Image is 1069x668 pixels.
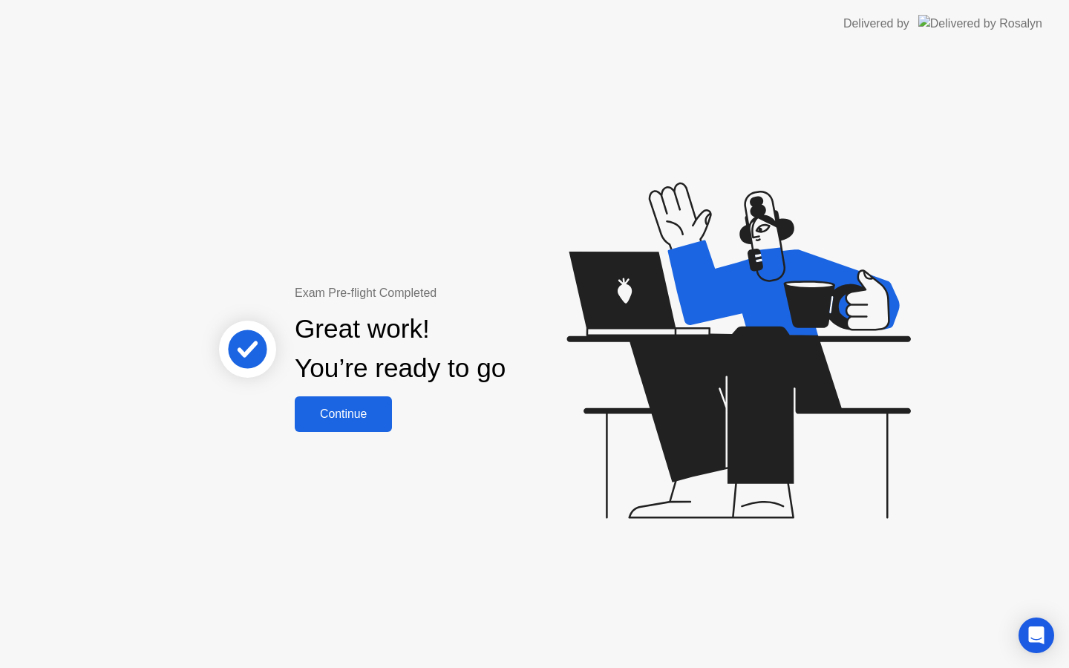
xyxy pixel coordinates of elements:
button: Continue [295,396,392,432]
div: Continue [299,407,388,421]
div: Delivered by [843,15,909,33]
div: Open Intercom Messenger [1019,618,1054,653]
div: Exam Pre-flight Completed [295,284,601,302]
div: Great work! You’re ready to go [295,310,506,388]
img: Delivered by Rosalyn [918,15,1042,32]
